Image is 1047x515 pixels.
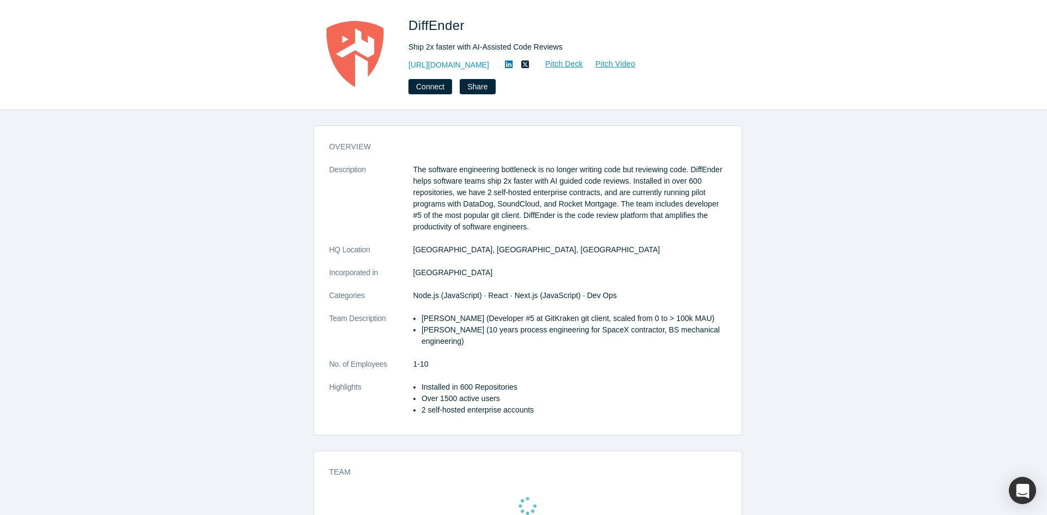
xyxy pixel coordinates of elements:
dd: [GEOGRAPHIC_DATA], [GEOGRAPHIC_DATA], [GEOGRAPHIC_DATA] [413,244,726,256]
li: 2 self-hosted enterprise accounts [422,404,726,416]
span: Node.js (JavaScript) · React · Next.js (JavaScript) · Dev Ops [413,291,617,300]
a: Pitch Video [583,58,636,70]
img: DiffEnder's Logo [317,16,393,92]
a: [URL][DOMAIN_NAME] [408,59,489,71]
li: [PERSON_NAME] (10 years process engineering for SpaceX contractor, BS mechanical engineering) [422,324,726,347]
dd: [GEOGRAPHIC_DATA] [413,267,726,278]
dt: Description [329,164,413,244]
dd: 1-10 [413,359,726,370]
li: Over 1500 active users [422,393,726,404]
dt: Incorporated in [329,267,413,290]
li: Installed in 600 Repositories [422,381,726,393]
dt: No. of Employees [329,359,413,381]
dt: Categories [329,290,413,313]
dt: Highlights [329,381,413,427]
a: Pitch Deck [533,58,583,70]
dt: HQ Location [329,244,413,267]
button: Share [460,79,495,94]
span: DiffEnder [408,18,468,33]
h3: Team [329,466,711,478]
div: Ship 2x faster with AI-Assisted Code Reviews [408,41,714,53]
p: The software engineering bottleneck is no longer writing code but reviewing code. DiffEnder helps... [413,164,726,233]
li: [PERSON_NAME] (Developer #5 at GitKraken git client, scaled from 0 to > 100k MAU) [422,313,726,324]
dt: Team Description [329,313,413,359]
button: Connect [408,79,452,94]
h3: overview [329,141,711,153]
